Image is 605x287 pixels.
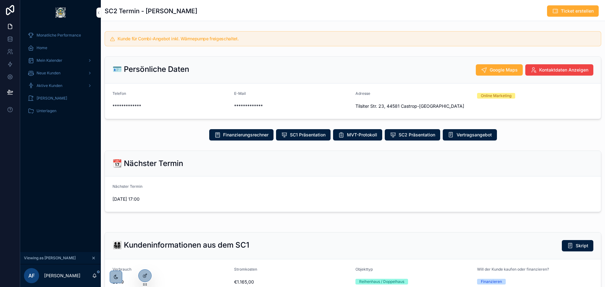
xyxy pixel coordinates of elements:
div: Online Marketing [481,93,511,99]
span: Monatliche Performance [37,33,81,38]
button: Kontaktdaten Anzeigen [525,64,593,76]
p: [PERSON_NAME] [44,273,80,279]
a: Home [24,42,97,54]
span: 2649 [112,279,229,285]
span: Kontaktdaten Anzeigen [539,67,588,73]
h5: Kunde für Combi-Angebot inkl. Wärmepumpe freigeschaltet. [118,37,596,41]
div: scrollable content [20,25,101,125]
span: Tilsiter Str. 23, 44581 Castrop-[GEOGRAPHIC_DATA] [355,103,472,109]
span: Home [37,45,47,50]
h1: SC2 Termin - [PERSON_NAME] [105,7,197,15]
span: Vertragsangebot [457,132,492,138]
span: Stromkosten [234,267,257,272]
button: Skript [562,240,593,251]
span: [PERSON_NAME] [37,96,67,101]
span: SC1 Präsentation [290,132,326,138]
span: Ticket erstellen [561,8,594,14]
button: Vertragsangebot [443,129,497,141]
button: Finanzierungsrechner [209,129,274,141]
button: MVT-Protokoll [333,129,382,141]
span: AF [28,272,35,279]
span: Aktive Kunden [37,83,62,88]
span: Unterlagen [37,108,56,113]
a: Neue Kunden [24,67,97,79]
button: SC2 Präsentation [385,129,440,141]
span: Verbrauch [112,267,131,272]
h2: 👨‍👩‍👧‍👦 Kundeninformationen aus dem SC1 [112,240,249,250]
span: Telefon [112,91,126,96]
a: Mein Kalender [24,55,97,66]
span: Neue Kunden [37,71,60,76]
span: E-Mail [234,91,246,96]
span: Google Maps [490,67,518,73]
button: Ticket erstellen [547,5,599,17]
span: Mein Kalender [37,58,62,63]
div: Finanzieren [481,279,502,284]
span: Viewing as [PERSON_NAME] [24,255,76,261]
span: Skript [576,243,588,249]
span: €1.165,00 [234,279,351,285]
span: Nächster Termin [112,184,142,189]
a: Aktive Kunden [24,80,97,91]
span: Adresse [355,91,370,96]
a: Monatliche Performance [24,30,97,41]
img: App logo [55,8,66,18]
button: Google Maps [476,64,523,76]
a: [PERSON_NAME] [24,93,97,104]
span: Objekttyp [355,267,373,272]
span: SC2 Präsentation [399,132,435,138]
span: [DATE] 17:00 [112,196,229,202]
span: MVT-Protokoll [347,132,377,138]
button: SC1 Präsentation [276,129,331,141]
h2: 🪪 Persönliche Daten [112,64,189,74]
span: Finanzierungsrechner [223,132,268,138]
h2: 📆 Nächster Termin [112,158,183,169]
a: Unterlagen [24,105,97,117]
div: Reihenhaus / Doppelhaus [359,279,404,284]
span: Will der Kunde kaufen oder finanzieren? [477,267,549,272]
